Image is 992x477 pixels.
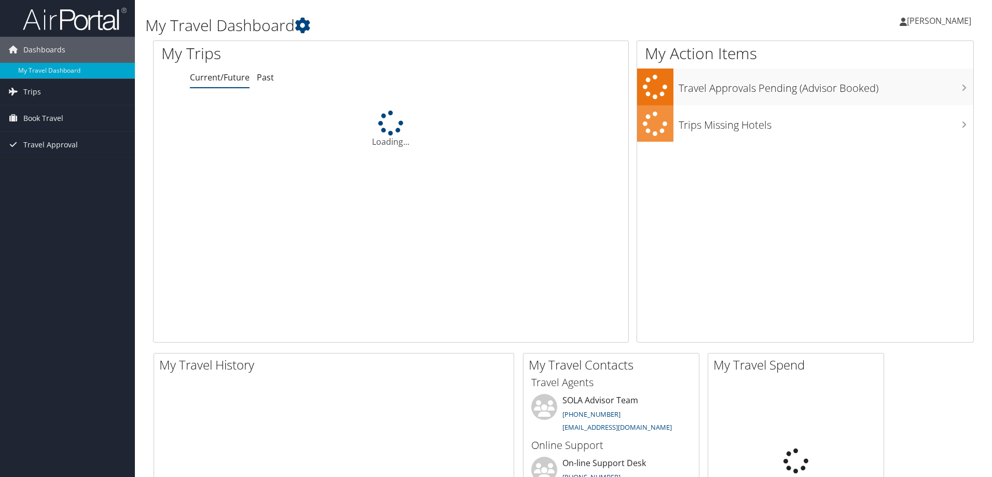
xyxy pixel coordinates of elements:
[562,410,621,419] a: [PHONE_NUMBER]
[23,79,41,105] span: Trips
[637,69,973,105] a: Travel Approvals Pending (Advisor Booked)
[562,423,672,432] a: [EMAIL_ADDRESS][DOMAIN_NAME]
[679,113,973,132] h3: Trips Missing Hotels
[23,7,127,31] img: airportal-logo.png
[23,37,65,63] span: Dashboards
[190,72,250,83] a: Current/Future
[637,105,973,142] a: Trips Missing Hotels
[23,132,78,158] span: Travel Approval
[154,111,628,148] div: Loading...
[907,15,971,26] span: [PERSON_NAME]
[679,76,973,96] h3: Travel Approvals Pending (Advisor Booked)
[531,438,691,453] h3: Online Support
[526,394,696,437] li: SOLA Advisor Team
[531,375,691,390] h3: Travel Agents
[713,356,884,374] h2: My Travel Spend
[529,356,699,374] h2: My Travel Contacts
[257,72,274,83] a: Past
[900,5,982,36] a: [PERSON_NAME]
[637,43,973,64] h1: My Action Items
[23,105,63,131] span: Book Travel
[159,356,514,374] h2: My Travel History
[145,15,703,36] h1: My Travel Dashboard
[161,43,423,64] h1: My Trips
